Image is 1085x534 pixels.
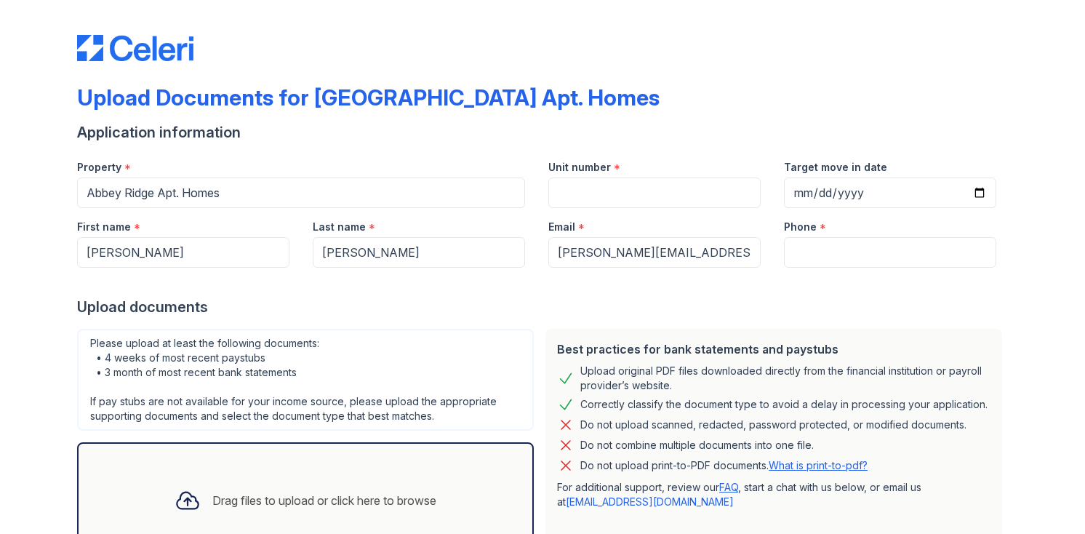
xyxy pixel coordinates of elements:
[77,297,1008,317] div: Upload documents
[784,160,887,175] label: Target move in date
[77,160,121,175] label: Property
[548,160,611,175] label: Unit number
[769,459,868,471] a: What is print-to-pdf?
[557,480,990,509] p: For additional support, review our , start a chat with us below, or email us at
[580,396,988,413] div: Correctly classify the document type to avoid a delay in processing your application.
[212,492,436,509] div: Drag files to upload or click here to browse
[566,495,734,508] a: [EMAIL_ADDRESS][DOMAIN_NAME]
[580,364,990,393] div: Upload original PDF files downloaded directly from the financial institution or payroll provider’...
[557,340,990,358] div: Best practices for bank statements and paystubs
[77,122,1008,143] div: Application information
[719,481,738,493] a: FAQ
[784,220,817,234] label: Phone
[77,84,660,111] div: Upload Documents for [GEOGRAPHIC_DATA] Apt. Homes
[77,220,131,234] label: First name
[580,437,814,454] div: Do not combine multiple documents into one file.
[580,416,966,434] div: Do not upload scanned, redacted, password protected, or modified documents.
[580,458,868,473] p: Do not upload print-to-PDF documents.
[548,220,575,234] label: Email
[77,329,534,431] div: Please upload at least the following documents: • 4 weeks of most recent paystubs • 3 month of mo...
[77,35,193,61] img: CE_Logo_Blue-a8612792a0a2168367f1c8372b55b34899dd931a85d93a1a3d3e32e68fde9ad4.png
[313,220,366,234] label: Last name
